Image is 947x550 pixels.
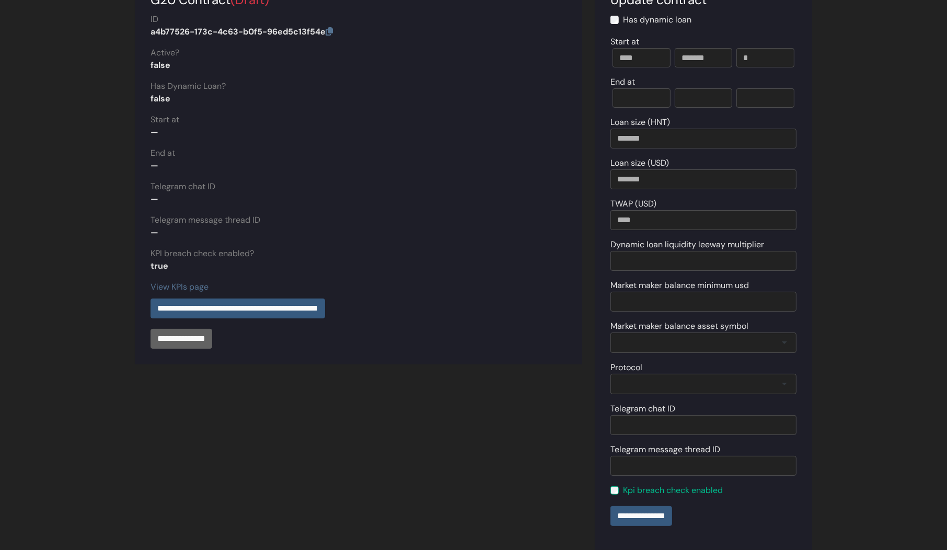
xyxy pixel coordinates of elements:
label: Market maker balance minimum usd [610,279,749,292]
label: Start at [151,113,179,126]
label: Kpi breach check enabled [623,484,723,497]
label: Market maker balance asset symbol [610,320,748,333]
label: TWAP (USD) [610,198,656,210]
strong: — [151,160,158,171]
strong: true [151,260,168,271]
strong: — [151,227,158,238]
label: Has Dynamic Loan? [151,80,226,93]
strong: false [151,93,170,104]
label: Has dynamic loan [623,14,691,26]
label: Active? [151,47,179,59]
strong: false [151,60,170,71]
label: End at [151,147,175,159]
label: Loan size (HNT) [610,116,670,129]
strong: — [151,193,158,204]
strong: — [151,127,158,137]
label: KPI breach check enabled? [151,247,254,260]
label: Telegram message thread ID [151,214,260,226]
label: Telegram chat ID [151,180,215,193]
label: Telegram message thread ID [610,443,720,456]
label: Telegram chat ID [610,403,675,415]
label: Protocol [610,361,642,374]
label: ID [151,13,158,26]
strong: a4b77526-173c-4c63-b0f5-96ed5c13f54e [151,26,333,37]
label: End at [610,76,635,88]
label: Start at [610,36,639,48]
label: Dynamic loan liquidity leeway multiplier [610,238,764,251]
a: View KPIs page [151,281,209,292]
label: Loan size (USD) [610,157,669,169]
